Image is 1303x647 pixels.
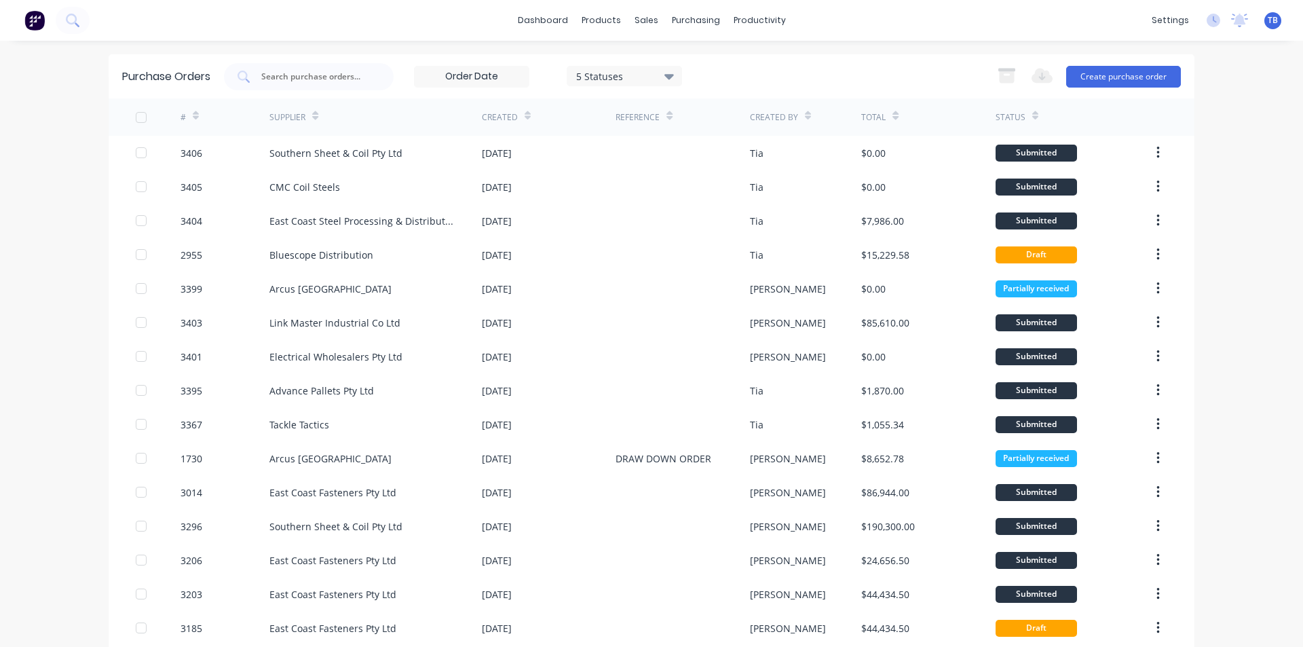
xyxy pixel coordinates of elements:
[750,282,826,296] div: [PERSON_NAME]
[269,146,402,160] div: Southern Sheet & Coil Pty Ltd
[750,214,763,228] div: Tia
[482,553,512,568] div: [DATE]
[861,282,886,296] div: $0.00
[482,451,512,466] div: [DATE]
[1066,66,1181,88] button: Create purchase order
[482,316,512,330] div: [DATE]
[269,587,396,602] div: East Coast Fasteners Pty Ltd
[996,145,1077,162] div: Submitted
[750,111,798,124] div: Created By
[482,282,512,296] div: [DATE]
[181,621,202,635] div: 3185
[996,111,1025,124] div: Status
[750,418,763,432] div: Tia
[750,621,826,635] div: [PERSON_NAME]
[616,451,711,466] div: DRAW DOWN ORDER
[269,248,373,262] div: Bluescope Distribution
[750,180,763,194] div: Tia
[996,212,1077,229] div: Submitted
[482,180,512,194] div: [DATE]
[181,451,202,466] div: 1730
[122,69,210,85] div: Purchase Orders
[269,111,305,124] div: Supplier
[861,214,904,228] div: $7,986.00
[861,587,909,602] div: $44,434.50
[996,280,1077,297] div: Partially received
[269,519,402,534] div: Southern Sheet & Coil Pty Ltd
[482,248,512,262] div: [DATE]
[260,70,373,84] input: Search purchase orders...
[750,451,826,466] div: [PERSON_NAME]
[1268,14,1278,26] span: TB
[861,248,909,262] div: $15,229.58
[996,246,1077,263] div: Draft
[482,350,512,364] div: [DATE]
[181,248,202,262] div: 2955
[269,180,340,194] div: CMC Coil Steels
[181,384,202,398] div: 3395
[665,10,727,31] div: purchasing
[750,587,826,602] div: [PERSON_NAME]
[482,384,512,398] div: [DATE]
[628,10,665,31] div: sales
[269,553,396,568] div: East Coast Fasteners Pty Ltd
[269,384,374,398] div: Advance Pallets Pty Ltd
[576,69,673,83] div: 5 Statuses
[750,485,826,500] div: [PERSON_NAME]
[269,316,400,330] div: Link Master Industrial Co Ltd
[750,384,763,398] div: Tia
[181,553,202,568] div: 3206
[269,282,392,296] div: Arcus [GEOGRAPHIC_DATA]
[996,314,1077,331] div: Submitted
[750,519,826,534] div: [PERSON_NAME]
[750,146,763,160] div: Tia
[482,146,512,160] div: [DATE]
[181,350,202,364] div: 3401
[181,282,202,296] div: 3399
[482,519,512,534] div: [DATE]
[181,519,202,534] div: 3296
[482,621,512,635] div: [DATE]
[269,451,392,466] div: Arcus [GEOGRAPHIC_DATA]
[269,214,455,228] div: East Coast Steel Processing & Distribution
[269,485,396,500] div: East Coast Fasteners Pty Ltd
[996,518,1077,535] div: Submitted
[24,10,45,31] img: Factory
[181,587,202,602] div: 3203
[996,382,1077,399] div: Submitted
[750,553,826,568] div: [PERSON_NAME]
[482,214,512,228] div: [DATE]
[482,418,512,432] div: [DATE]
[482,587,512,602] div: [DATE]
[750,350,826,364] div: [PERSON_NAME]
[861,111,886,124] div: Total
[861,418,904,432] div: $1,055.34
[269,350,402,364] div: Electrical Wholesalers Pty Ltd
[861,180,886,194] div: $0.00
[269,418,329,432] div: Tackle Tactics
[861,519,915,534] div: $190,300.00
[181,111,186,124] div: #
[861,485,909,500] div: $86,944.00
[996,348,1077,365] div: Submitted
[861,384,904,398] div: $1,870.00
[727,10,793,31] div: productivity
[181,180,202,194] div: 3405
[996,620,1077,637] div: Draft
[1145,10,1196,31] div: settings
[861,350,886,364] div: $0.00
[996,179,1077,196] div: Submitted
[269,621,396,635] div: East Coast Fasteners Pty Ltd
[861,451,904,466] div: $8,652.78
[1257,601,1289,633] iframe: Intercom live chat
[996,484,1077,501] div: Submitted
[861,316,909,330] div: $85,610.00
[181,146,202,160] div: 3406
[861,146,886,160] div: $0.00
[616,111,660,124] div: Reference
[996,450,1077,467] div: Partially received
[996,586,1077,603] div: Submitted
[181,316,202,330] div: 3403
[575,10,628,31] div: products
[415,67,529,87] input: Order Date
